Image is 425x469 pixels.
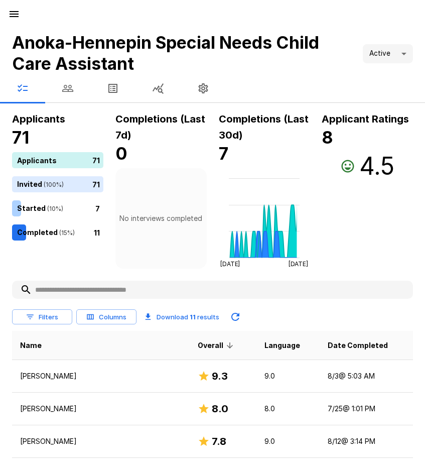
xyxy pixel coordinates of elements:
[12,309,72,325] button: Filters
[212,401,228,417] h6: 8.0
[219,143,228,164] b: 7
[320,425,413,458] td: 8/12 @ 3:14 PM
[20,371,182,381] p: [PERSON_NAME]
[12,32,319,74] b: Anoka-Hennepin Special Needs Child Care Assistant
[95,203,100,213] p: 7
[320,360,413,393] td: 8/3 @ 5:03 AM
[140,307,223,327] button: Download 11 results
[328,339,388,351] span: Date Completed
[320,393,413,425] td: 7/25 @ 1:01 PM
[264,404,312,414] p: 8.0
[76,309,136,325] button: Columns
[115,143,127,164] b: 0
[219,113,309,141] b: Completions (Last 30d)
[322,113,409,125] b: Applicant Ratings
[198,339,236,351] span: Overall
[212,433,226,449] h6: 7.8
[212,368,228,384] h6: 9.3
[264,339,300,351] span: Language
[359,152,394,180] h3: 4.5
[92,155,100,165] p: 71
[94,227,100,238] p: 11
[289,261,309,268] tspan: [DATE]
[264,436,312,446] p: 9.0
[322,127,333,148] b: 8
[363,44,413,63] div: Active
[220,261,240,268] tspan: [DATE]
[115,113,205,141] b: Completions (Last 7d)
[20,436,182,446] p: [PERSON_NAME]
[12,113,65,125] b: Applicants
[264,371,312,381] p: 9.0
[20,339,42,351] span: Name
[92,179,100,189] p: 71
[190,313,196,321] b: 11
[12,127,29,148] b: 71
[20,404,182,414] p: [PERSON_NAME]
[119,213,202,223] p: No interviews completed
[225,307,245,327] button: Updated Today - 2:40 PM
